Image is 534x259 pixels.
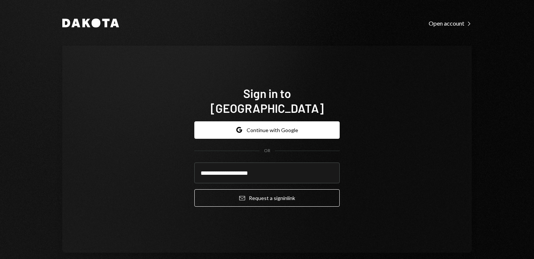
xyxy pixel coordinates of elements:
div: OR [264,148,270,154]
button: Request a signinlink [194,189,340,207]
a: Open account [429,19,472,27]
div: Open account [429,20,472,27]
h1: Sign in to [GEOGRAPHIC_DATA] [194,86,340,115]
button: Continue with Google [194,121,340,139]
